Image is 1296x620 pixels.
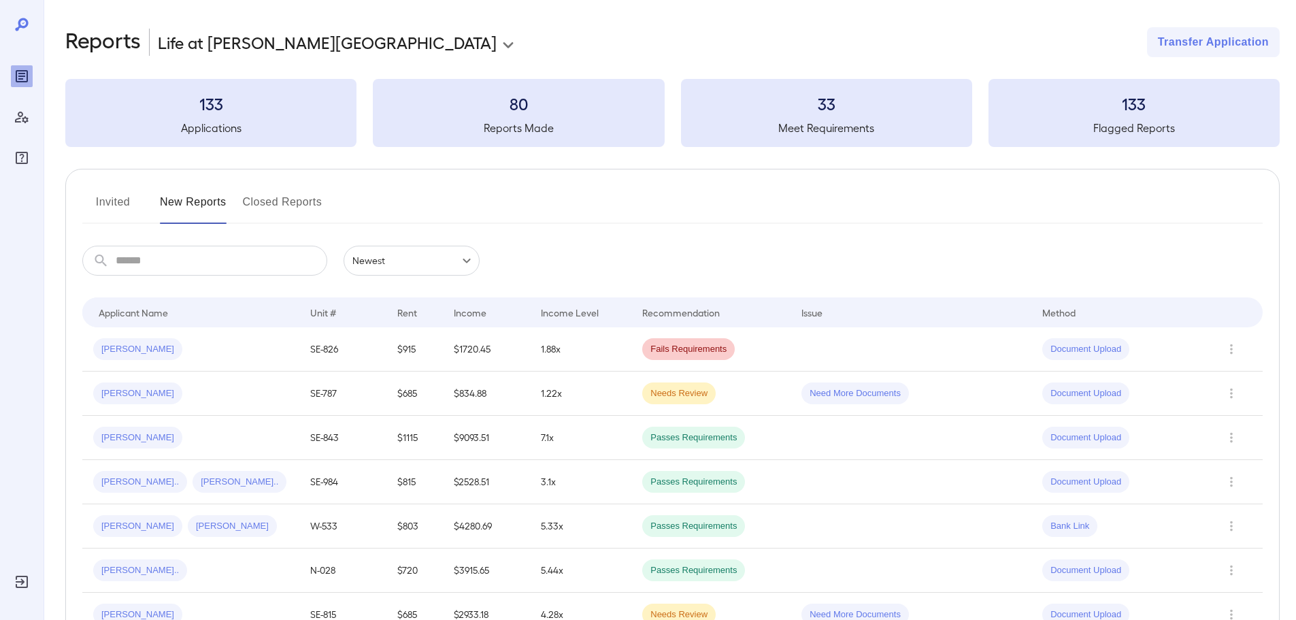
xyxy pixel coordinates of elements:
[386,372,443,416] td: $685
[373,120,664,136] h5: Reports Made
[681,93,972,114] h3: 33
[158,31,497,53] p: Life at [PERSON_NAME][GEOGRAPHIC_DATA]
[642,476,745,489] span: Passes Requirements
[11,106,33,128] div: Manage Users
[530,504,631,549] td: 5.33x
[397,304,419,321] div: Rent
[65,79,1280,147] summary: 133Applications80Reports Made33Meet Requirements133Flagged Reports
[386,460,443,504] td: $815
[1042,564,1129,577] span: Document Upload
[443,416,530,460] td: $9093.51
[1147,27,1280,57] button: Transfer Application
[299,372,386,416] td: SE-787
[160,191,227,224] button: New Reports
[443,327,530,372] td: $1720.45
[243,191,322,224] button: Closed Reports
[988,93,1280,114] h3: 133
[1042,431,1129,444] span: Document Upload
[65,93,356,114] h3: 133
[82,191,144,224] button: Invited
[188,520,277,533] span: [PERSON_NAME]
[93,387,182,400] span: [PERSON_NAME]
[443,504,530,549] td: $4280.69
[11,571,33,593] div: Log Out
[1220,559,1242,581] button: Row Actions
[1042,304,1076,321] div: Method
[801,304,823,321] div: Issue
[443,460,530,504] td: $2528.51
[299,549,386,593] td: N-028
[65,27,141,57] h2: Reports
[1220,382,1242,404] button: Row Actions
[65,120,356,136] h5: Applications
[1220,338,1242,360] button: Row Actions
[1042,476,1129,489] span: Document Upload
[299,504,386,549] td: W-533
[11,147,33,169] div: FAQ
[1042,343,1129,356] span: Document Upload
[299,327,386,372] td: SE-826
[541,304,599,321] div: Income Level
[642,431,745,444] span: Passes Requirements
[530,327,631,372] td: 1.88x
[681,120,972,136] h5: Meet Requirements
[373,93,664,114] h3: 80
[93,476,187,489] span: [PERSON_NAME]..
[530,460,631,504] td: 3.1x
[454,304,486,321] div: Income
[1042,520,1097,533] span: Bank Link
[642,343,735,356] span: Fails Requirements
[1220,515,1242,537] button: Row Actions
[530,416,631,460] td: 7.1x
[530,549,631,593] td: 5.44x
[1220,427,1242,448] button: Row Actions
[642,387,716,400] span: Needs Review
[299,460,386,504] td: SE-984
[1220,471,1242,493] button: Row Actions
[310,304,336,321] div: Unit #
[386,416,443,460] td: $1115
[530,372,631,416] td: 1.22x
[93,564,187,577] span: [PERSON_NAME]..
[443,372,530,416] td: $834.88
[93,431,182,444] span: [PERSON_NAME]
[642,520,745,533] span: Passes Requirements
[299,416,386,460] td: SE-843
[11,65,33,87] div: Reports
[642,304,720,321] div: Recommendation
[193,476,286,489] span: [PERSON_NAME]..
[386,549,443,593] td: $720
[93,520,182,533] span: [PERSON_NAME]
[988,120,1280,136] h5: Flagged Reports
[801,387,909,400] span: Need More Documents
[642,564,745,577] span: Passes Requirements
[386,327,443,372] td: $915
[386,504,443,549] td: $803
[99,304,168,321] div: Applicant Name
[1042,387,1129,400] span: Document Upload
[443,549,530,593] td: $3915.65
[93,343,182,356] span: [PERSON_NAME]
[344,246,480,276] div: Newest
